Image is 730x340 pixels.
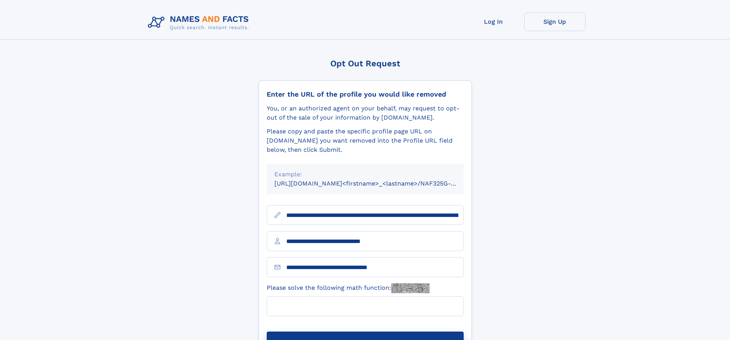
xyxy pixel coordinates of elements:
div: You, or an authorized agent on your behalf, may request to opt-out of the sale of your informatio... [267,104,464,122]
div: Example: [274,170,456,179]
a: Sign Up [524,12,586,31]
div: Opt Out Request [259,59,472,68]
label: Please solve the following math function: [267,283,430,293]
small: [URL][DOMAIN_NAME]<firstname>_<lastname>/NAF325G-xxxxxxxx [274,180,478,187]
div: Enter the URL of the profile you would like removed [267,90,464,99]
div: Please copy and paste the specific profile page URL on [DOMAIN_NAME] you want removed into the Pr... [267,127,464,154]
img: Logo Names and Facts [145,12,255,33]
a: Log In [463,12,524,31]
